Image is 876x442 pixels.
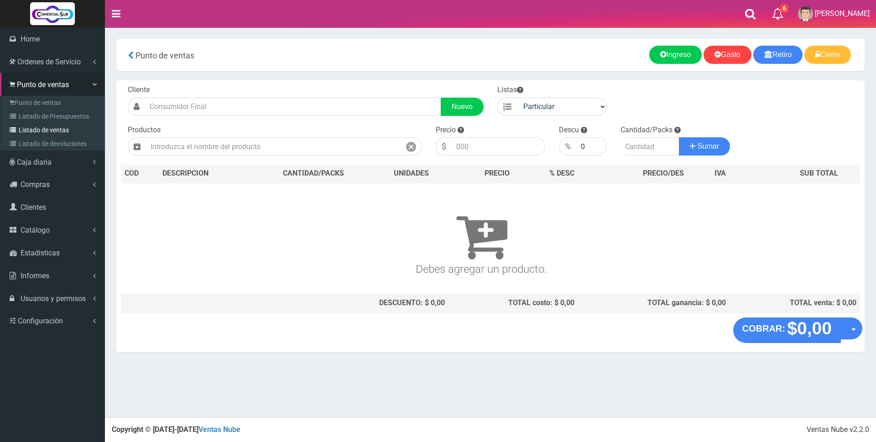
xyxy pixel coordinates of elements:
[128,125,161,135] label: Productos
[679,137,730,156] button: Sumar
[742,323,785,333] strong: COBRAR:
[549,169,574,177] span: % DESC
[136,51,194,60] span: Punto de ventas
[145,98,441,116] input: Consumidor Final
[21,35,40,43] span: Home
[3,96,104,109] a: Punto de ventas
[3,137,104,151] a: Listado de devoluciones
[698,142,719,150] span: Sumar
[815,9,870,18] span: [PERSON_NAME]
[798,6,813,21] img: User Image
[485,168,510,179] span: PRECIO
[643,169,684,177] span: PRECIO/DES
[780,4,788,13] span: 6
[559,125,579,135] label: Descu
[253,165,374,183] th: CANTIDAD/PACKS
[125,196,838,275] h3: Debes agregar un producto.
[620,125,673,135] label: Cantidad/Packs
[787,318,832,338] strong: $0,00
[452,298,574,308] div: TOTAL costo: $ 0,00
[17,158,52,166] span: Caja diaria
[576,137,607,156] input: 000
[159,165,253,183] th: DES
[441,98,484,116] a: Nuevo
[620,137,679,156] input: Cantidad
[17,57,81,66] span: Ordenes de Servicio
[21,271,49,280] span: Informes
[176,169,209,177] span: CRIPCION
[497,85,523,95] label: Listas
[436,137,452,156] div: $
[198,425,240,434] a: Ventas Nube
[3,123,104,137] a: Listado de ventas
[733,317,841,343] button: COBRAR: $0,00
[436,125,456,135] label: Precio
[18,317,63,325] span: Configuración
[649,46,702,64] a: Ingreso
[753,46,803,64] a: Retiro
[21,203,46,212] span: Clientes
[112,425,240,434] strong: Copyright © [DATE]-[DATE]
[17,80,69,89] span: Punto de ventas
[128,85,150,95] label: Cliente
[807,425,869,435] div: Ventas Nube v2.2.0
[733,298,856,308] div: TOTAL venta: $ 0,00
[714,169,726,177] span: IVA
[3,109,104,123] a: Listado de Presupuestos
[121,165,159,183] th: COD
[704,46,751,64] a: Gasto
[21,180,50,189] span: Compras
[804,46,851,64] a: Cierre
[21,249,60,257] span: Estadisticas
[256,298,445,308] div: DESCUENTO: $ 0,00
[30,2,75,25] img: Logo grande
[559,137,576,156] div: %
[146,137,401,156] input: Introduzca el nombre del producto
[582,298,726,308] div: TOTAL ganancia: $ 0,00
[452,137,545,156] input: 000
[800,168,838,179] span: SUB TOTAL
[21,294,86,303] span: Usuarios y permisos
[374,165,448,183] th: UNIDADES
[21,226,50,234] span: Catálogo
